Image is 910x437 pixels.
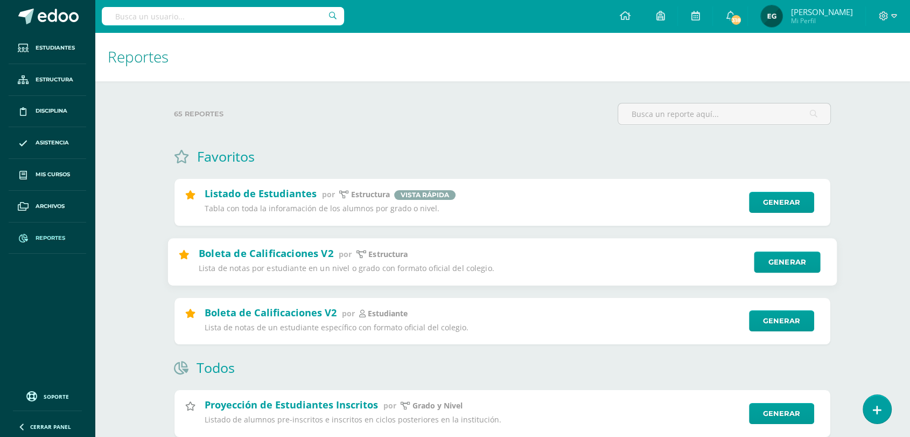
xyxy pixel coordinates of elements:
[351,190,390,199] p: estructura
[761,5,782,27] img: 4615313cb8110bcdf70a3d7bb033b77e.png
[197,358,235,377] h1: Todos
[36,107,67,115] span: Disciplina
[394,190,456,200] span: Vista rápida
[36,138,69,147] span: Asistencia
[342,308,355,318] span: por
[322,189,335,199] span: por
[730,14,742,26] span: 318
[205,415,742,425] p: Listado de alumnos pre-inscritos e inscritos en ciclos posteriores en la institución.
[205,306,337,319] h2: Boleta de Calificaciones V2
[790,6,852,17] span: [PERSON_NAME]
[36,44,75,52] span: Estudiantes
[36,75,73,84] span: Estructura
[9,64,86,96] a: Estructura
[749,192,814,213] a: Generar
[44,393,69,400] span: Soporte
[205,187,317,200] h2: Listado de Estudiantes
[199,263,747,274] p: Lista de notas por estudiante en un nivel o grado con formato oficial del colegio.
[383,400,396,411] span: por
[754,251,820,273] a: Generar
[9,191,86,223] a: Archivos
[205,398,378,411] h2: Proyección de Estudiantes Inscritos
[618,103,830,124] input: Busca un reporte aquí...
[9,223,86,254] a: Reportes
[174,103,609,125] label: 65 reportes
[36,170,70,179] span: Mis cursos
[36,234,65,242] span: Reportes
[205,323,742,332] p: Lista de notas de un estudiante específico con formato oficial del colegio.
[13,389,82,403] a: Soporte
[9,32,86,64] a: Estudiantes
[339,248,352,259] span: por
[30,423,71,431] span: Cerrar panel
[9,96,86,128] a: Disciplina
[197,147,255,165] h1: Favoritos
[36,202,65,211] span: Archivos
[790,16,852,25] span: Mi Perfil
[412,401,463,411] p: Grado y Nivel
[749,403,814,424] a: Generar
[749,310,814,331] a: Generar
[102,7,344,25] input: Busca un usuario...
[9,127,86,159] a: Asistencia
[205,204,742,213] p: Tabla con toda la inforamación de los alumnos por grado o nivel.
[199,246,333,259] h2: Boleta de Calificaciones V2
[108,46,169,67] span: Reportes
[368,249,408,259] p: Estructura
[9,159,86,191] a: Mis cursos
[368,309,408,318] p: estudiante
